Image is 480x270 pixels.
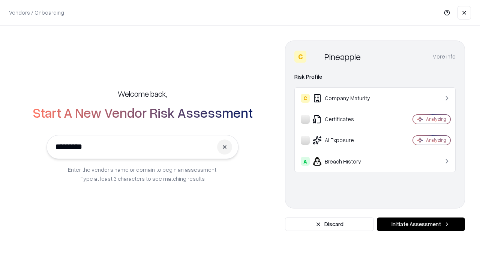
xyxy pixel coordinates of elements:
[301,136,390,145] div: AI Exposure
[9,9,64,16] p: Vendors / Onboarding
[426,116,446,122] div: Analyzing
[294,51,306,63] div: C
[301,94,310,103] div: C
[294,72,456,81] div: Risk Profile
[301,115,390,124] div: Certificates
[301,157,310,166] div: A
[309,51,321,63] img: Pineapple
[285,217,374,231] button: Discard
[33,105,253,120] h2: Start A New Vendor Risk Assessment
[324,51,361,63] div: Pineapple
[377,217,465,231] button: Initiate Assessment
[68,165,217,183] p: Enter the vendor’s name or domain to begin an assessment. Type at least 3 characters to see match...
[118,88,167,99] h5: Welcome back,
[301,94,390,103] div: Company Maturity
[301,157,390,166] div: Breach History
[426,137,446,143] div: Analyzing
[432,50,456,63] button: More info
